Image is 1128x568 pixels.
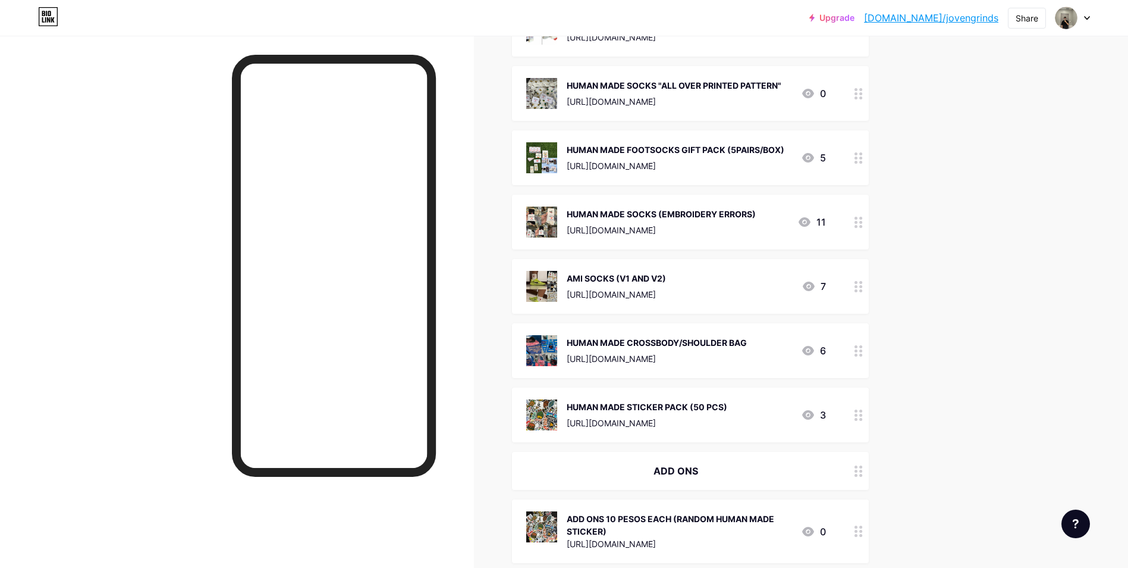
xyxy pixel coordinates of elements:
[526,271,557,302] img: AMI SOCKS (V1 AND V2)
[567,160,784,172] div: [URL][DOMAIN_NAME]
[567,401,727,413] div: HUMAN MADE STICKER PACK (50 PCS)
[801,525,826,539] div: 0
[567,208,756,220] div: HUMAN MADE SOCKS (EMBROIDERY ERRORS)
[801,151,826,165] div: 5
[801,344,826,358] div: 6
[567,288,666,301] div: [URL][DOMAIN_NAME]
[526,142,557,173] img: HUMAN MADE FOOTSOCKS GIFT PACK (5PAIRS/BOX)
[797,215,826,229] div: 11
[526,511,557,542] img: ADD ONS 10 PESOS EACH (RANDOM HUMAN MADE STICKER)
[567,417,727,429] div: [URL][DOMAIN_NAME]
[801,86,826,101] div: 0
[809,13,854,23] a: Upgrade
[567,272,666,285] div: AMI SOCKS (V1 AND V2)
[526,207,557,238] img: HUMAN MADE SOCKS (EMBROIDERY ERRORS)
[802,279,826,294] div: 7
[567,143,784,156] div: HUMAN MADE FOOTSOCKS GIFT PACK (5PAIRS/BOX)
[567,224,756,236] div: [URL][DOMAIN_NAME]
[1055,7,1077,29] img: jovengrinds
[567,352,747,365] div: [URL][DOMAIN_NAME]
[864,11,998,25] a: [DOMAIN_NAME]/jovengrinds
[567,95,781,108] div: [URL][DOMAIN_NAME]
[801,408,826,422] div: 3
[526,78,557,109] img: HUMAN MADE SOCKS "ALL OVER PRINTED PATTERN"
[567,513,791,538] div: ADD ONS 10 PESOS EACH (RANDOM HUMAN MADE STICKER)
[526,335,557,366] img: HUMAN MADE CROSSBODY/SHOULDER BAG
[1016,12,1038,24] div: Share
[567,538,791,550] div: [URL][DOMAIN_NAME]
[526,464,826,478] div: ADD ONS
[526,400,557,430] img: HUMAN MADE STICKER PACK (50 PCS)
[567,336,747,349] div: HUMAN MADE CROSSBODY/SHOULDER BAG
[567,79,781,92] div: HUMAN MADE SOCKS "ALL OVER PRINTED PATTERN"
[567,31,708,43] div: [URL][DOMAIN_NAME]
